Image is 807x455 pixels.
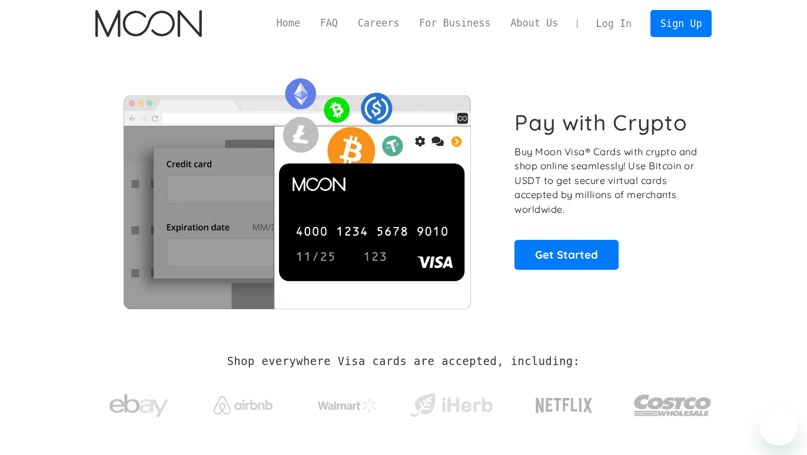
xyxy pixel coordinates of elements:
img: Moon Cards let you spend your crypto anywhere Visa is accepted. [95,70,499,309]
a: Netflix [512,379,617,426]
h1: Pay with Crypto [514,109,688,136]
a: Get Started [514,240,619,269]
img: Netflix [534,391,593,420]
a: ebay [95,376,183,430]
a: About Us [500,16,568,31]
a: home [95,10,202,37]
a: iHerb [407,379,495,427]
img: iHerb [407,390,495,421]
img: ebay [109,387,168,424]
p: Buy Moon Visa® Cards with crypto and shop online seamlessly! Use Bitcoin or USDT to get secure vi... [514,145,699,217]
a: Home [267,16,310,31]
a: Airbnb [199,384,287,420]
a: FAQ [310,16,348,31]
h2: Shop everywhere Visa cards are accepted, including: [227,355,580,368]
a: For Business [409,16,500,31]
a: Log In [586,11,642,36]
a: Careers [348,16,409,31]
img: Costco [633,383,712,427]
a: Costco [633,372,712,433]
img: Airbnb [214,396,273,414]
a: Sign Up [650,10,712,36]
iframe: Button to launch messaging window [760,408,798,446]
img: Moon Logo [95,10,202,37]
img: Walmart [318,399,377,413]
a: Walmart [303,387,391,419]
